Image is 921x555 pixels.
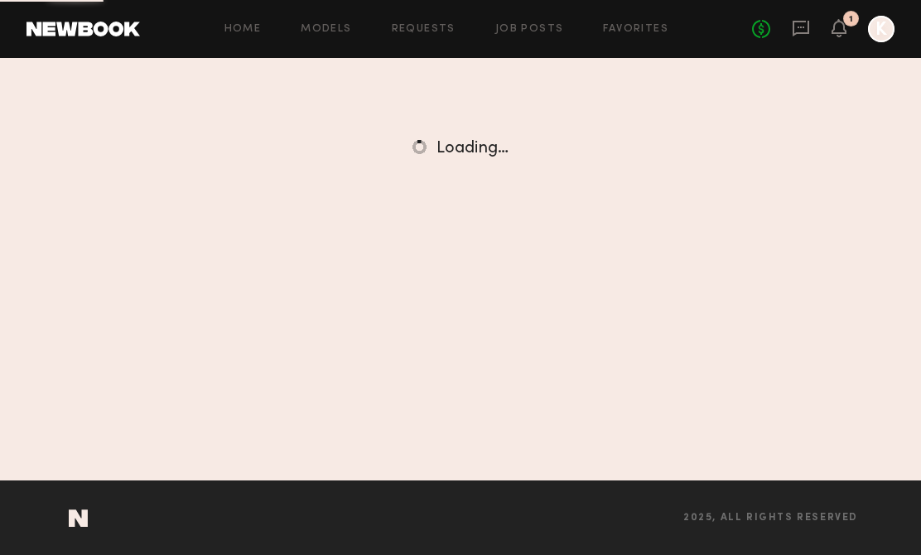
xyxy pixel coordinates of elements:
a: Job Posts [495,24,564,35]
a: Requests [392,24,456,35]
a: Home [224,24,262,35]
span: 2025, all rights reserved [683,513,858,524]
a: K [868,16,894,42]
a: Models [301,24,351,35]
a: Favorites [603,24,668,35]
div: 1 [849,15,853,24]
span: Loading… [436,141,509,157]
